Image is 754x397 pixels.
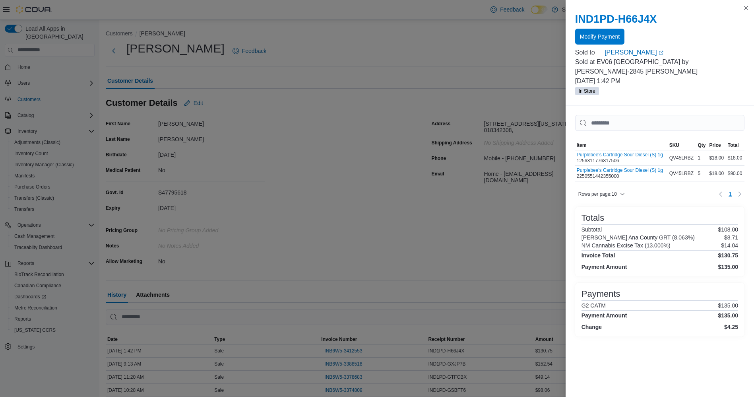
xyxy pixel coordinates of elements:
[729,190,732,198] span: 1
[698,142,706,148] span: Qty
[581,213,604,223] h3: Totals
[696,140,707,150] button: Qty
[577,152,663,164] div: 1256311776817506
[696,153,707,163] div: 1
[724,234,738,241] p: $8.71
[725,188,735,200] button: Page 1 of 1
[718,226,738,233] p: $108.00
[707,169,726,178] div: $18.00
[716,189,725,199] button: Previous page
[724,324,738,330] h4: $4.25
[718,312,738,319] h4: $135.00
[581,242,671,249] h6: NM Cannabis Excise Tax (13.000%)
[726,169,744,178] div: $90.00
[718,252,738,259] h4: $130.75
[725,188,735,200] ul: Pagination for table: MemoryTable from EuiInMemoryTable
[575,140,668,150] button: Item
[718,264,738,270] h4: $135.00
[578,191,617,197] span: Rows per page : 10
[581,264,627,270] h4: Payment Amount
[575,87,599,95] span: In Store
[696,169,707,178] div: 5
[575,13,744,25] h2: IND1PD-H66J4X
[575,48,603,57] div: Sold to
[728,142,739,148] span: Total
[579,88,595,95] span: In Store
[581,252,615,259] h4: Invoice Total
[577,167,663,179] div: 2250551442355000
[575,115,744,131] input: This is a search bar. As you type, the results lower in the page will automatically filter.
[581,234,695,241] h6: [PERSON_NAME] Ana County GRT (8.063%)
[581,312,627,319] h4: Payment Amount
[575,57,744,76] p: Sold at EV06 [GEOGRAPHIC_DATA] by [PERSON_NAME]-2845 [PERSON_NAME]
[577,167,663,173] button: Purplebee's Cartridge Sour Diesel (S) 1g
[707,153,726,163] div: $18.00
[575,29,624,45] button: Modify Payment
[581,289,620,299] h3: Payments
[709,142,721,148] span: Price
[668,140,696,150] button: SKU
[726,140,744,150] button: Total
[707,140,726,150] button: Price
[716,188,744,200] nav: Pagination for table: MemoryTable from EuiInMemoryTable
[669,142,679,148] span: SKU
[581,324,602,330] h4: Change
[726,153,744,163] div: $18.00
[605,48,744,57] a: [PERSON_NAME]External link
[577,152,663,158] button: Purplebee's Cartridge Sour Diesel (S) 1g
[718,302,738,309] p: $135.00
[659,51,663,55] svg: External link
[581,302,606,309] h6: G2 CATM
[577,142,587,148] span: Item
[575,76,744,86] p: [DATE] 1:42 PM
[575,189,628,199] button: Rows per page:10
[741,3,751,13] button: Close this dialog
[580,33,620,41] span: Modify Payment
[721,242,738,249] p: $14.04
[669,170,694,177] span: QV45LRBZ
[669,155,694,161] span: QV45LRBZ
[581,226,602,233] h6: Subtotal
[735,189,744,199] button: Next page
